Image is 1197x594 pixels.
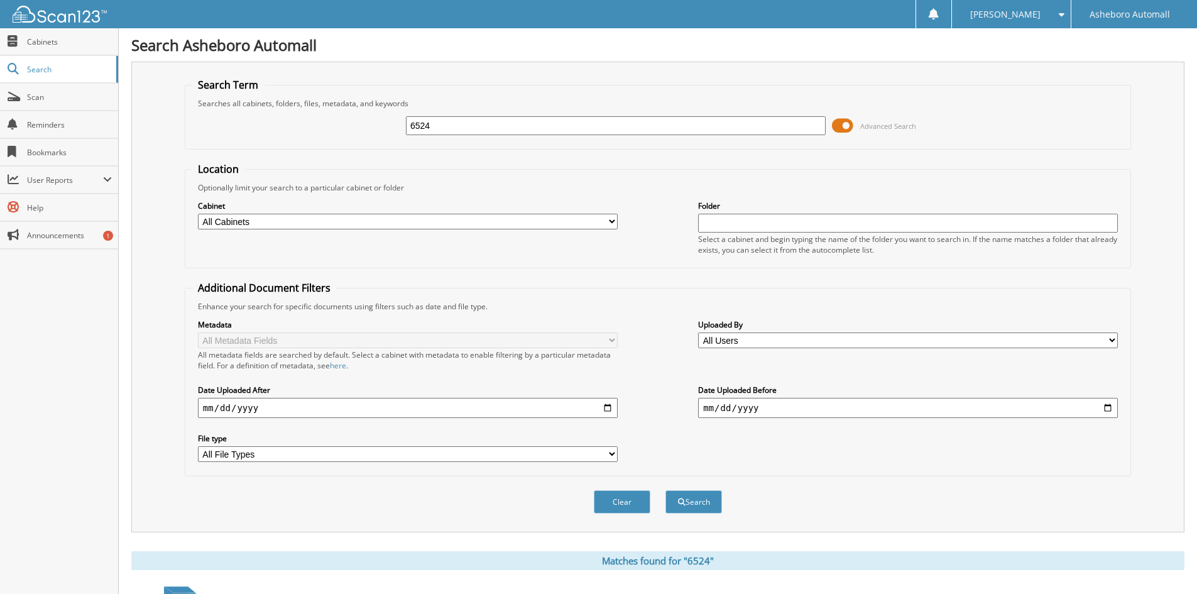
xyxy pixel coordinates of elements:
[27,175,103,185] span: User Reports
[131,551,1184,570] div: Matches found for "6524"
[27,92,112,102] span: Scan
[198,385,618,395] label: Date Uploaded After
[198,398,618,418] input: start
[970,11,1041,18] span: [PERSON_NAME]
[27,230,112,241] span: Announcements
[860,121,916,131] span: Advanced Search
[13,6,107,23] img: scan123-logo-white.svg
[192,162,245,176] legend: Location
[1090,11,1170,18] span: Asheboro Automall
[27,119,112,130] span: Reminders
[192,78,265,92] legend: Search Term
[103,231,113,241] div: 1
[192,301,1124,312] div: Enhance your search for specific documents using filters such as date and file type.
[330,360,346,371] a: here
[192,281,337,295] legend: Additional Document Filters
[698,385,1118,395] label: Date Uploaded Before
[198,319,618,330] label: Metadata
[27,202,112,213] span: Help
[698,398,1118,418] input: end
[198,201,618,211] label: Cabinet
[198,349,618,371] div: All metadata fields are searched by default. Select a cabinet with metadata to enable filtering b...
[698,319,1118,330] label: Uploaded By
[665,490,722,514] button: Search
[698,201,1118,211] label: Folder
[131,35,1184,55] h1: Search Asheboro Automall
[192,98,1124,109] div: Searches all cabinets, folders, files, metadata, and keywords
[27,36,112,47] span: Cabinets
[27,147,112,158] span: Bookmarks
[594,490,650,514] button: Clear
[198,433,618,444] label: File type
[192,182,1124,193] div: Optionally limit your search to a particular cabinet or folder
[27,64,110,75] span: Search
[698,234,1118,255] div: Select a cabinet and begin typing the name of the folder you want to search in. If the name match...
